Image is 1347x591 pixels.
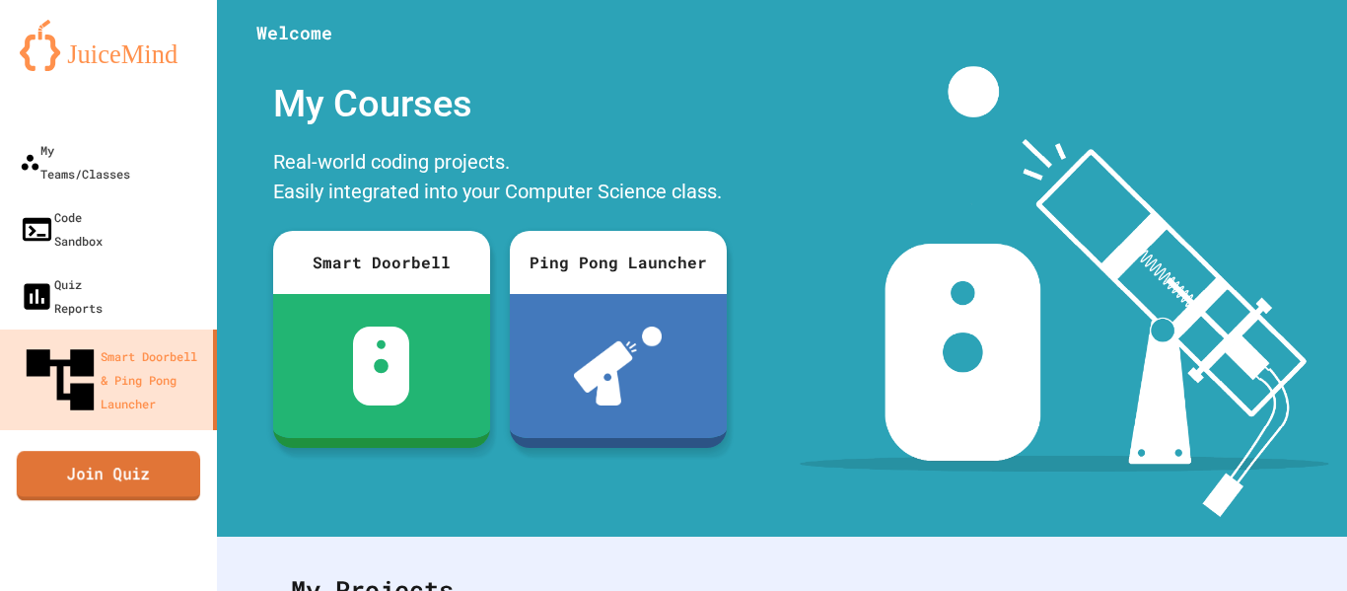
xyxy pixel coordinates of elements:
a: Join Quiz [17,451,200,500]
img: banner-image-my-projects.png [800,66,1328,517]
div: Real-world coding projects. Easily integrated into your Computer Science class. [263,142,737,216]
div: Smart Doorbell & Ping Pong Launcher [20,339,205,420]
div: My Courses [263,66,737,142]
div: Quiz Reports [20,272,103,320]
div: Code Sandbox [20,205,103,253]
img: ppl-with-ball.png [574,327,662,406]
img: logo-orange.svg [20,20,197,71]
div: Ping Pong Launcher [510,231,727,294]
div: My Teams/Classes [20,138,130,185]
img: sdb-white.svg [353,327,409,406]
div: Smart Doorbell [273,231,490,294]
